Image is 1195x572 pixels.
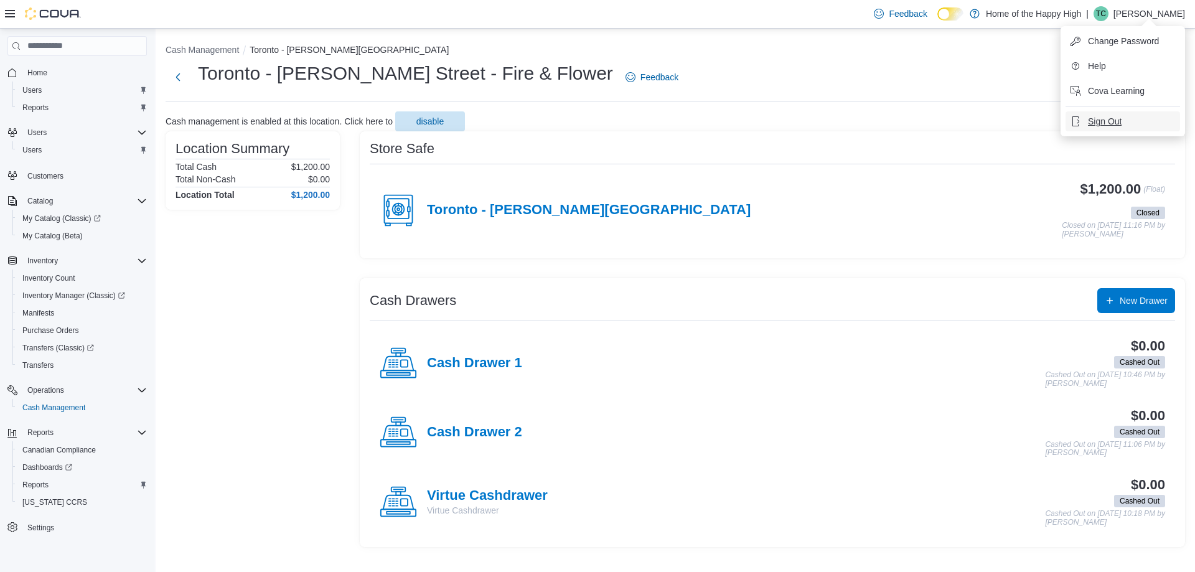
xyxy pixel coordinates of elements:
span: Reports [22,103,49,113]
span: Users [22,145,42,155]
span: My Catalog (Beta) [17,228,147,243]
span: Manifests [22,308,54,318]
span: Operations [22,383,147,398]
button: My Catalog (Beta) [12,227,152,245]
a: Reports [17,477,54,492]
a: Manifests [17,306,59,321]
input: Dark Mode [937,7,963,21]
a: Dashboards [12,459,152,476]
a: My Catalog (Classic) [12,210,152,227]
span: Inventory Count [17,271,147,286]
a: Dashboards [17,460,77,475]
a: Purchase Orders [17,323,84,338]
span: My Catalog (Classic) [17,211,147,226]
span: Canadian Compliance [22,445,96,455]
span: Settings [22,520,147,535]
span: Inventory Manager (Classic) [22,291,125,301]
a: Home [22,65,52,80]
a: Inventory Manager (Classic) [17,288,130,303]
span: Washington CCRS [17,495,147,510]
span: Catalog [22,194,147,209]
a: Inventory Count [17,271,80,286]
span: Home [27,68,47,78]
span: Change Password [1088,35,1159,47]
span: Users [22,125,147,140]
span: Manifests [17,306,147,321]
a: Customers [22,169,68,184]
button: Help [1066,56,1180,76]
a: Users [17,143,47,157]
span: Customers [22,167,147,183]
button: Operations [2,382,152,399]
span: Catalog [27,196,53,206]
a: Reports [17,100,54,115]
button: Purchase Orders [12,322,152,339]
span: Cova Learning [1088,85,1145,97]
button: Home [2,63,152,82]
span: Cash Management [22,403,85,413]
button: Catalog [22,194,58,209]
button: Cova Learning [1066,81,1180,101]
a: Inventory Manager (Classic) [12,287,152,304]
button: Users [12,82,152,99]
p: [PERSON_NAME] [1113,6,1185,21]
button: Customers [2,166,152,184]
a: Feedback [869,1,932,26]
span: Dashboards [22,462,72,472]
button: Transfers [12,357,152,374]
button: Sign Out [1066,111,1180,131]
a: Transfers (Classic) [17,340,99,355]
span: Reports [22,425,147,440]
button: Catalog [2,192,152,210]
span: Reports [27,428,54,438]
button: Reports [12,99,152,116]
span: Users [17,143,147,157]
p: | [1086,6,1089,21]
a: Transfers (Classic) [12,339,152,357]
span: Transfers [22,360,54,370]
span: Reports [17,100,147,115]
span: My Catalog (Beta) [22,231,83,241]
button: Users [22,125,52,140]
span: Inventory [22,253,147,268]
button: Users [2,124,152,141]
button: Inventory Count [12,270,152,287]
span: Customers [27,171,63,181]
span: Inventory [27,256,58,266]
a: Cash Management [17,400,90,415]
a: My Catalog (Beta) [17,228,88,243]
span: Dashboards [17,460,147,475]
span: [US_STATE] CCRS [22,497,87,507]
button: Inventory [2,252,152,270]
button: Reports [22,425,59,440]
span: Settings [27,523,54,533]
button: Canadian Compliance [12,441,152,459]
a: My Catalog (Classic) [17,211,106,226]
a: Transfers [17,358,59,373]
span: Reports [17,477,147,492]
span: Home [22,65,147,80]
a: Users [17,83,47,98]
button: [US_STATE] CCRS [12,494,152,511]
button: Reports [2,424,152,441]
button: Manifests [12,304,152,322]
span: Help [1088,60,1106,72]
span: Users [22,85,42,95]
button: Cash Management [12,399,152,416]
span: Operations [27,385,64,395]
p: Home of the Happy High [986,6,1081,21]
span: Transfers (Classic) [17,340,147,355]
span: Cash Management [17,400,147,415]
div: Tyler Coke [1094,6,1108,21]
button: Change Password [1066,31,1180,51]
span: TC [1096,6,1106,21]
button: Settings [2,518,152,537]
span: Users [17,83,147,98]
span: Feedback [889,7,927,20]
nav: Complex example [7,59,147,568]
span: Inventory Count [22,273,75,283]
a: Canadian Compliance [17,443,101,457]
span: Inventory Manager (Classic) [17,288,147,303]
a: [US_STATE] CCRS [17,495,92,510]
